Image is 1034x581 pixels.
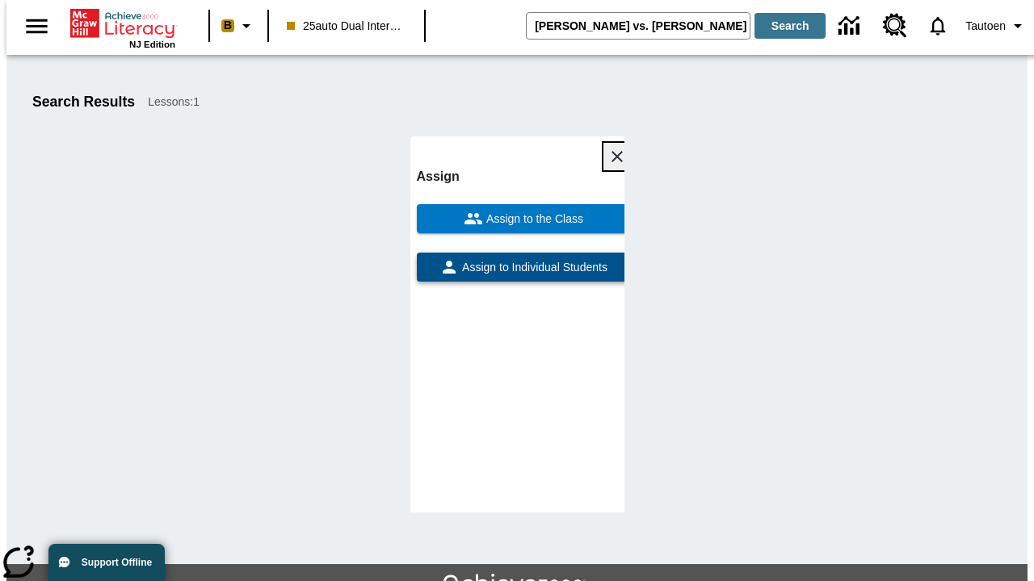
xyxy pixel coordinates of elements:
button: Assign to the Class [417,204,631,233]
span: NJ Edition [129,40,175,49]
span: B [224,15,232,36]
button: Profile/Settings [959,11,1034,40]
a: Home [70,7,175,40]
button: Assign to Individual Students [417,253,631,282]
span: 25auto Dual International [287,18,406,35]
button: Boost Class color is peach. Change class color [215,11,263,40]
button: Close [603,143,631,170]
div: lesson details [410,136,624,512]
button: Search [754,13,826,39]
h1: Search Results [32,94,135,111]
span: Tautoen [965,18,1006,35]
a: Resource Center, Will open in new tab [873,4,917,48]
button: Open side menu [13,2,61,50]
span: Assign to the Class [483,211,583,228]
span: Lessons : 1 [148,94,200,111]
button: Support Offline [48,544,165,581]
div: Home [70,6,175,49]
a: Notifications [917,5,959,47]
h6: Assign [417,165,631,188]
span: Assign to Individual Students [459,259,607,276]
a: Data Center [829,4,873,48]
input: search field [527,13,750,39]
span: Support Offline [82,557,152,568]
